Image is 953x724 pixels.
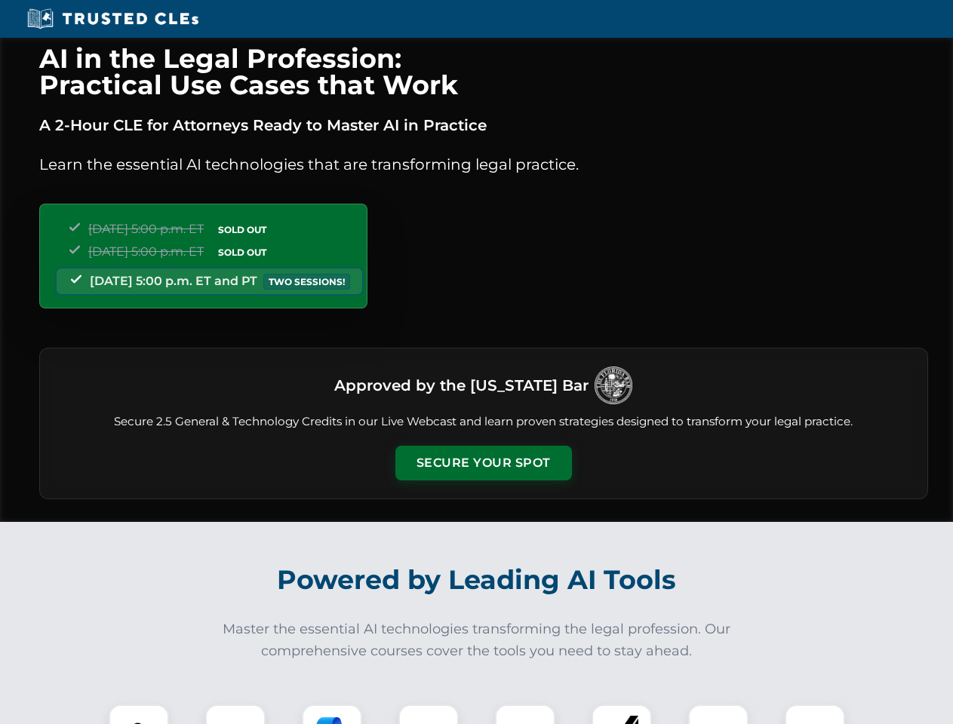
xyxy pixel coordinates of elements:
h3: Approved by the [US_STATE] Bar [334,372,589,399]
p: Learn the essential AI technologies that are transforming legal practice. [39,152,928,176]
p: Master the essential AI technologies transforming the legal profession. Our comprehensive courses... [213,618,741,662]
img: Logo [595,367,632,404]
img: Trusted CLEs [23,8,203,30]
h2: Powered by Leading AI Tools [59,554,895,606]
h1: AI in the Legal Profession: Practical Use Cases that Work [39,45,928,98]
button: Secure Your Spot [395,446,572,480]
span: SOLD OUT [213,244,272,260]
span: [DATE] 5:00 p.m. ET [88,244,204,259]
p: Secure 2.5 General & Technology Credits in our Live Webcast and learn proven strategies designed ... [58,413,909,431]
p: A 2-Hour CLE for Attorneys Ready to Master AI in Practice [39,113,928,137]
span: SOLD OUT [213,222,272,238]
span: [DATE] 5:00 p.m. ET [88,222,204,236]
